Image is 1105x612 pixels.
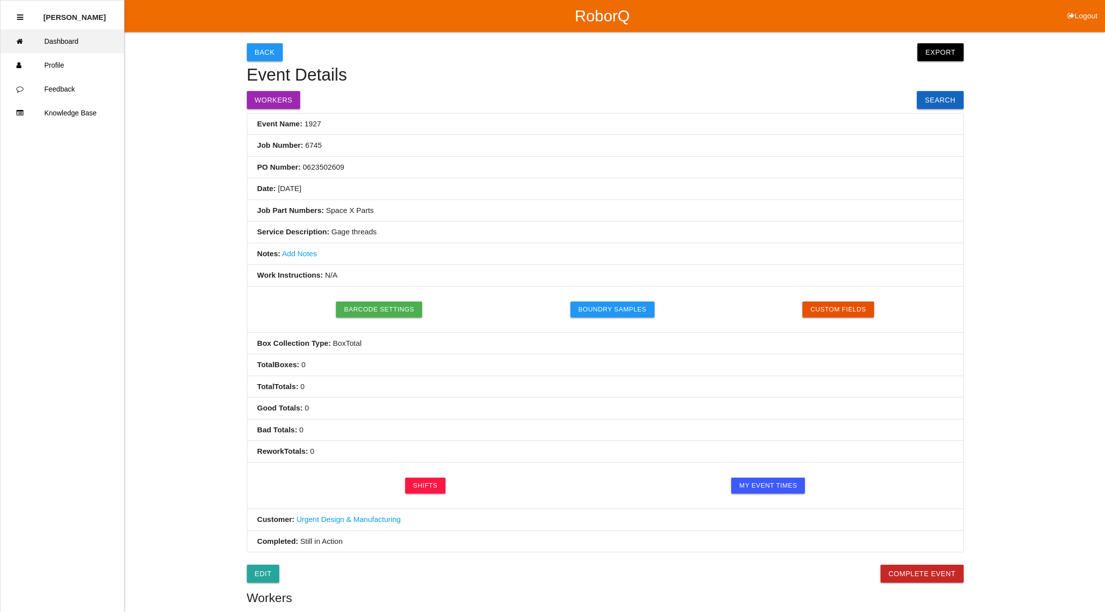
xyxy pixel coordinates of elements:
[247,43,283,61] button: Back
[282,249,317,258] a: Add Notes
[247,354,963,376] li: 0
[257,119,303,128] b: Event Name:
[257,515,295,523] b: Customer:
[257,447,308,455] b: Rework Totals :
[0,101,124,125] a: Knowledge Base
[247,157,963,179] li: 0623502609
[247,178,963,200] li: [DATE]
[247,265,963,287] li: N/A
[257,425,298,434] b: Bad Totals :
[297,515,401,523] a: Urgent Design & Manufacturing
[257,382,299,391] b: Total Totals :
[917,91,963,109] a: Search
[247,200,963,222] li: Space X Parts
[247,91,301,109] button: Workers
[257,271,323,279] b: Work Instructions:
[257,339,331,347] b: Box Collection Type:
[257,404,303,412] b: Good Totals :
[731,478,805,494] a: My Event Times
[43,5,106,21] p: Diana Harris
[247,441,963,463] li: 0
[247,398,963,419] li: 0
[247,113,963,135] li: 1927
[0,29,124,53] a: Dashboard
[247,591,964,605] h5: Workers
[247,66,964,85] h4: Event Details
[0,53,124,77] a: Profile
[17,5,23,29] div: Close
[570,302,655,317] button: Boundry Samples
[802,302,874,317] button: Custom Fields
[0,77,124,101] a: Feedback
[257,360,300,369] b: Total Boxes :
[257,141,304,149] b: Job Number:
[247,565,280,583] a: Edit
[247,376,963,398] li: 0
[336,302,422,317] button: Barcode Settings
[247,221,963,243] li: Gage threads
[881,565,964,583] button: Complete Event
[917,43,963,61] button: Export
[247,419,963,441] li: 0
[247,333,963,355] li: Box Total
[257,163,301,171] b: PO Number:
[247,531,963,552] li: Still in Action
[257,184,276,193] b: Date:
[257,249,281,258] b: Notes:
[247,135,963,157] li: 6745
[257,206,324,214] b: Job Part Numbers:
[257,227,330,236] b: Service Description:
[257,537,299,545] b: Completed:
[405,478,445,494] a: Shifts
